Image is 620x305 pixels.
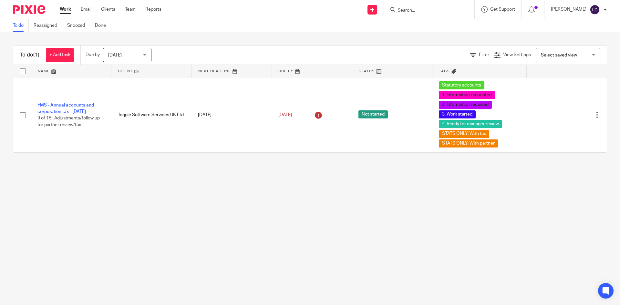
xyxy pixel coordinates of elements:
[101,6,115,13] a: Clients
[439,110,476,118] span: 3. Work started
[479,53,489,57] span: Filter
[278,113,292,117] span: [DATE]
[95,19,111,32] a: Done
[191,78,272,152] td: [DATE]
[46,48,74,62] a: + Add task
[108,53,122,57] span: [DATE]
[86,52,100,58] p: Due by
[111,78,192,152] td: Toggle Software Services UK Ltd
[60,6,71,13] a: Work
[439,69,450,73] span: Tags
[490,7,515,12] span: Get Support
[503,53,531,57] span: View Settings
[439,120,502,128] span: 4. Ready for manager review
[34,19,62,32] a: Reassigned
[125,6,136,13] a: Team
[358,110,388,118] span: Not started
[439,101,492,109] span: 2. Information received
[37,116,100,127] span: 9 of 18 · Adjustments/follow up for partner review/tax
[397,8,455,14] input: Search
[590,5,600,15] img: svg%3E
[81,6,91,13] a: Email
[439,130,489,138] span: STATS ONLY: With tax
[439,139,498,147] span: STATS ONLY: With partner
[551,6,586,13] p: [PERSON_NAME]
[439,81,484,89] span: Statutory accounts
[37,103,94,114] a: FMS - Annual accounts and corporation tax - [DATE]
[33,52,39,57] span: (1)
[439,91,495,99] span: 1. Information requested
[541,53,577,57] span: Select saved view
[13,19,29,32] a: To do
[13,5,45,14] img: Pixie
[20,52,39,58] h1: To do
[67,19,90,32] a: Snoozed
[145,6,161,13] a: Reports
